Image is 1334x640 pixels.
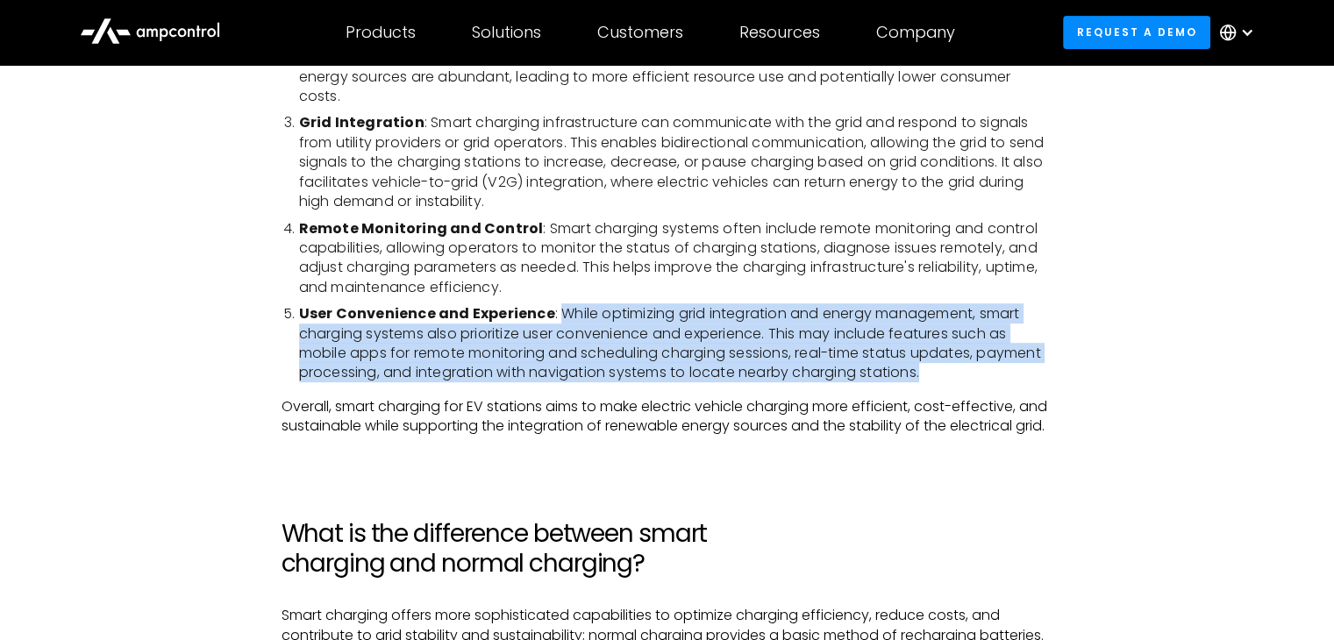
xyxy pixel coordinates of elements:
[299,112,424,132] strong: Grid Integration
[346,23,416,42] div: Products
[299,303,555,324] strong: User Convenience and Experience
[597,23,683,42] div: Customers
[739,23,820,42] div: Resources
[472,23,541,42] div: Solutions
[299,219,1053,298] li: : Smart charging systems often include remote monitoring and control capabilities, allowing opera...
[282,397,1053,437] p: Overall, smart charging for EV stations aims to make electric vehicle charging more efficient, co...
[282,451,1053,470] p: ‍
[876,23,955,42] div: Company
[282,519,1053,578] h2: What is the difference between smart charging and normal charging?
[299,113,1053,211] li: : Smart charging infrastructure can communicate with the grid and respond to signals from utility...
[299,304,1053,383] li: : While optimizing grid integration and energy management, smart charging systems also prioritize...
[299,218,544,238] strong: Remote Monitoring and Control
[1063,16,1210,48] a: Request a demo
